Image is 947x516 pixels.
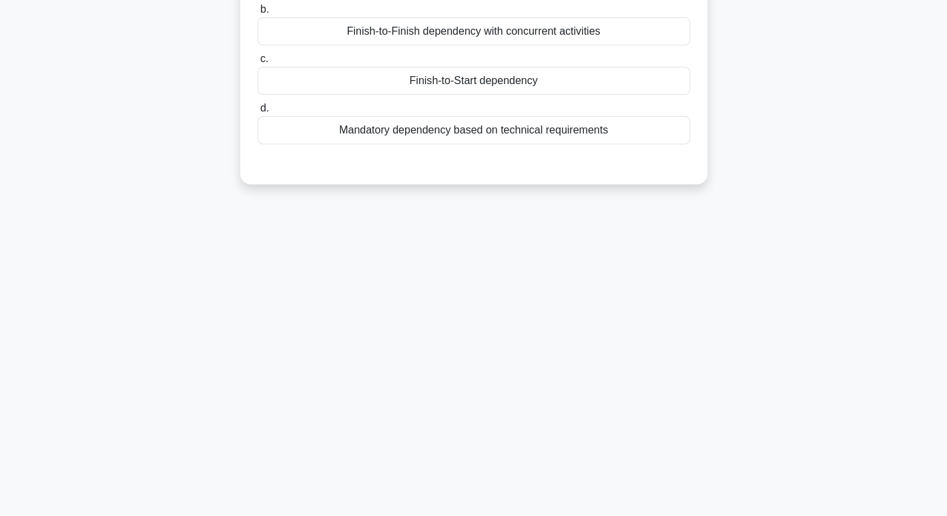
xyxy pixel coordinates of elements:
[258,67,690,95] div: Finish-to-Start dependency
[258,17,690,45] div: Finish-to-Finish dependency with concurrent activities
[258,116,690,144] div: Mandatory dependency based on technical requirements
[260,102,269,113] span: d.
[260,3,269,15] span: b.
[260,53,268,64] span: c.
